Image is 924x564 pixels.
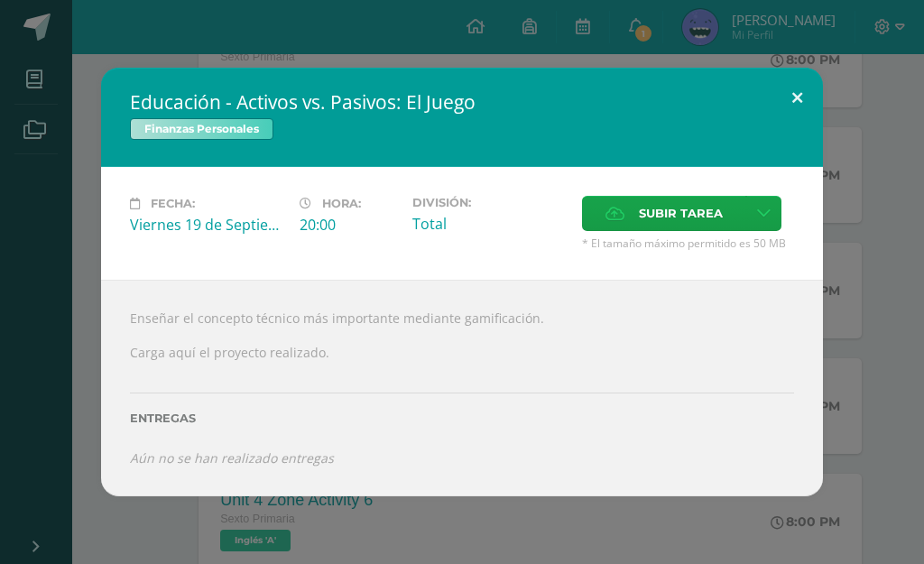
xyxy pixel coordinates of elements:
label: Entregas [130,411,794,425]
span: Hora: [322,197,361,210]
span: Finanzas Personales [130,118,273,140]
div: 20:00 [300,215,398,235]
div: Enseñar el concepto técnico más importante mediante gamificación. Carga aquí el proyecto realizado. [101,280,823,496]
div: Viernes 19 de Septiembre [130,215,285,235]
button: Close (Esc) [772,68,823,129]
label: División: [412,196,568,209]
i: Aún no se han realizado entregas [130,449,334,467]
span: Subir tarea [639,197,723,230]
span: Fecha: [151,197,195,210]
span: * El tamaño máximo permitido es 50 MB [582,236,794,251]
div: Total [412,214,568,234]
h2: Educación - Activos vs. Pasivos: El Juego [130,89,794,115]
